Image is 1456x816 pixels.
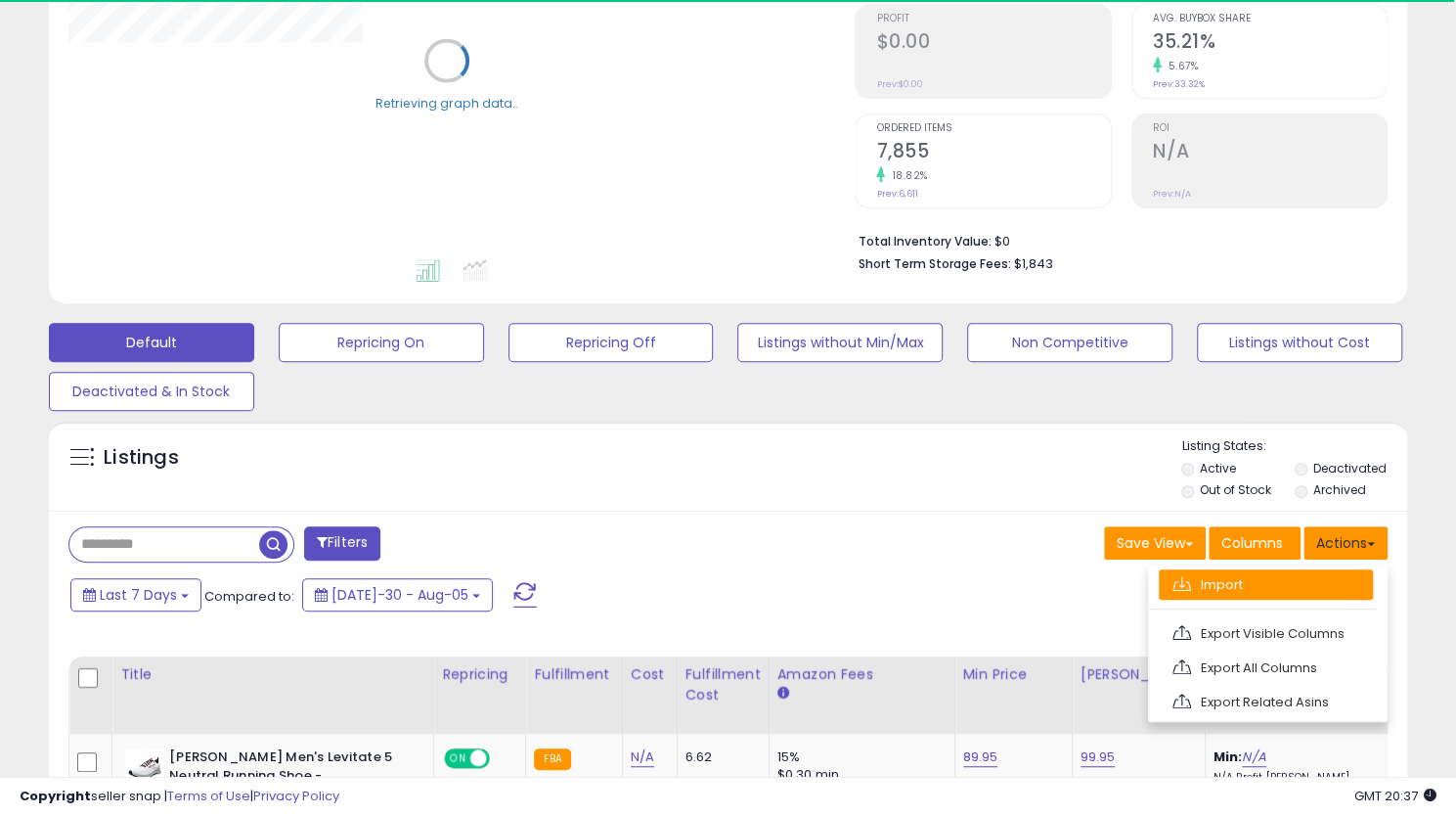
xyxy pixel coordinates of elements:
[885,168,927,183] small: 18.82%
[167,787,250,805] a: Terms of Use
[1153,30,1387,57] h2: 35.21%
[1153,188,1191,200] small: Prev: N/A
[876,140,1110,166] h2: 7,855
[20,788,339,806] div: seller snap | |
[70,578,201,612] button: Last 7 Days
[737,323,943,362] button: Listings without Min/Max
[1153,78,1205,90] small: Prev: 33.32%
[963,748,998,767] a: 89.95
[685,664,761,705] div: Fulfillment Cost
[1209,526,1301,560] button: Columns
[1159,653,1373,683] a: Export All Columns
[1153,14,1387,24] span: Avg. Buybox Share
[1081,748,1116,767] a: 99.95
[49,372,254,411] button: Deactivated & In Stock
[204,587,294,606] span: Compared to:
[1159,618,1373,649] a: Export Visible Columns
[858,255,1010,272] b: Short Term Storage Fees:
[534,664,613,685] div: Fulfillment
[375,94,518,112] div: Retrieving graph data..
[279,323,484,362] button: Repricing On
[858,228,1373,251] li: $0
[1242,748,1265,767] a: N/A
[253,787,339,805] a: Privacy Policy
[685,748,754,766] div: 6.62
[1354,787,1436,805] span: 2025-08-13 20:37 GMT
[631,748,654,767] a: N/A
[876,30,1110,57] h2: $0.00
[1153,123,1387,134] span: ROI
[1104,526,1206,560] button: Save View
[1162,59,1199,73] small: 5.67%
[20,787,91,805] strong: Copyright
[1200,481,1271,498] label: Out of Stock
[120,664,425,685] div: Title
[777,685,789,703] small: Amazon Fees.
[100,585,177,605] span: Last 7 Days
[1221,533,1283,553] span: Columns
[302,578,493,612] button: [DATE]-30 - Aug-05
[631,664,669,685] div: Cost
[876,14,1110,24] span: Profit
[876,188,917,200] small: Prev: 6,611
[1303,526,1388,560] button: Actions
[331,585,468,605] span: [DATE]-30 - Aug-05
[1213,748,1243,766] b: Min:
[963,664,1064,685] div: Min Price
[508,323,714,362] button: Repricing Off
[446,750,470,767] span: ON
[777,748,940,766] div: 15%
[1313,481,1366,498] label: Archived
[1153,140,1387,166] h2: N/A
[858,233,991,249] b: Total Inventory Value:
[1200,460,1236,476] label: Active
[169,748,407,808] b: [PERSON_NAME] Men's Levitate 5 Neutral Running Shoe - White/Titan/Flame - 7.5 Medium
[876,78,922,90] small: Prev: $0.00
[1181,437,1407,456] p: Listing States:
[1013,254,1052,273] span: $1,843
[125,748,164,788] img: 41RGL1elCcL._SL40_.jpg
[967,323,1172,362] button: Non Competitive
[487,750,518,767] span: OFF
[1159,687,1373,717] a: Export Related Asins
[876,123,1110,134] span: Ordered Items
[442,664,517,685] div: Repricing
[534,748,570,770] small: FBA
[1313,460,1387,476] label: Deactivated
[1197,323,1402,362] button: Listings without Cost
[777,664,947,685] div: Amazon Fees
[104,444,179,472] h5: Listings
[1159,569,1373,600] a: Import
[304,526,380,561] button: Filters
[1081,664,1197,685] div: [PERSON_NAME]
[49,323,254,362] button: Default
